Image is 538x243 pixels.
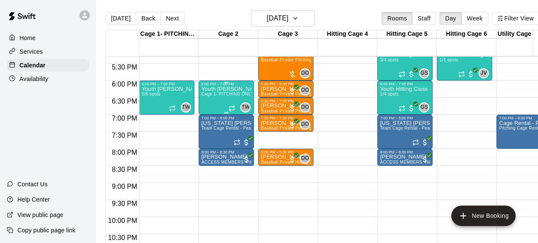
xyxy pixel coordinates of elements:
div: 6:30 PM – 7:00 PM [261,99,311,103]
div: Tommy Wollscheid [240,102,250,113]
span: 6:00 PM [110,81,139,88]
div: Cage 2 [199,30,258,38]
div: 6:00 PM – 7:00 PM [142,82,192,86]
div: 8:00 PM – 8:30 PM [261,150,311,154]
span: Baseball Private Pitching Lesson - 30 minutes [261,92,353,96]
span: 8:30 PM [110,166,139,173]
span: All customers have paid [242,155,250,164]
span: All customers have paid [288,155,296,164]
span: DO [301,154,309,163]
button: Staff [412,12,436,25]
div: Dave Osteen [300,153,310,164]
div: 7:00 PM – 8:00 PM: Texas Sandlot - Rogers [377,115,433,149]
span: Team Cage Rental - Peak [380,126,432,130]
div: Hitting Cage 6 [437,30,496,38]
p: Availability [20,75,48,83]
div: Gage Scribner [419,68,429,78]
span: DO [301,120,309,129]
div: 8:00 PM – 8:30 PM: Kevin Brock [377,149,433,166]
span: All customers have paid [467,70,475,78]
span: Baseball Private Pitching Lesson - 60 minutes [261,58,353,62]
span: 9:00 PM [110,183,139,190]
div: 5:00 PM – 6:00 PM: Sebastian Hennum [258,46,313,81]
span: Recurring event [458,71,465,78]
div: 6:00 PM – 7:00 PM [201,82,251,86]
a: Home [7,32,89,44]
div: 8:00 PM – 8:30 PM [380,150,430,154]
span: Cage 1- PITCHING ONLY, Cage 2 [201,92,270,96]
span: GS [420,69,428,78]
div: Dave Osteen [300,85,310,95]
span: 10:30 PM [106,234,139,241]
div: 7:00 PM – 7:30 PM [261,116,311,120]
span: Dave Osteen [303,102,310,113]
div: 5:00 PM – 6:00 PM: Youth Hitting Class w/ Senior Instructor [377,46,433,81]
div: 5:00 PM – 6:00 PM: Youth Catcher Agility Class - Vasquez [437,46,492,81]
span: Dave Osteen [303,119,310,130]
span: ACCESS MEMBERS: Hitting Cage Rental [380,160,464,165]
p: View public page [17,211,63,219]
p: Calendar [20,61,46,69]
h6: [DATE] [267,12,288,24]
span: All customers have paid [288,121,296,130]
span: 8:00 PM [110,149,139,156]
span: Recurring event [399,105,405,112]
span: Baseball Private Hitting Lesson - 30 minutes [261,160,350,165]
button: Day [439,12,461,25]
div: Hitting Cage 4 [318,30,377,38]
span: All customers have paid [242,138,250,147]
span: Dave Osteen [303,153,310,164]
span: All customers have paid [421,138,429,147]
p: Contact Us [17,180,48,188]
span: Gage Scribner [422,102,429,113]
span: 6:30 PM [110,98,139,105]
span: Tommy Wollscheid [184,102,191,113]
div: Dave Osteen [300,68,310,78]
div: Tommy Wollscheid [181,102,191,113]
a: Services [7,45,89,58]
span: TW [242,103,250,112]
button: Next [160,12,184,25]
div: 6:00 PM – 7:00 PM: Youth Fielding - Wollscheid [199,81,254,115]
div: Gage Scribner [419,102,429,113]
span: DO [301,69,309,78]
span: All customers have paid [407,70,416,78]
div: Cage 1- PITCHING ONLY [139,30,199,38]
button: [DATE] [105,12,136,25]
p: Services [20,47,43,56]
div: 7:00 PM – 7:30 PM: Joseph C Hicks [258,115,313,132]
div: 8:00 PM – 8:30 PM [201,150,251,154]
span: 7:30 PM [110,132,139,139]
div: Jonathan Vasquez [478,68,489,78]
div: 7:00 PM – 8:00 PM: Texas Sandlot - Rogers [199,115,254,149]
a: Availability [7,72,89,85]
span: All customers have paid [288,87,296,95]
div: Dave Osteen [300,102,310,113]
span: DO [301,103,309,112]
div: 6:30 PM – 7:00 PM: Britt Strange [258,98,313,115]
span: Tommy Wollscheid [244,102,250,113]
button: Back [136,12,161,25]
div: 8:00 PM – 8:30 PM: Parker Jackson [258,149,313,166]
span: JV [481,69,487,78]
div: 7:00 PM – 8:00 PM [380,116,430,120]
div: 8:00 PM – 8:30 PM: Connor Brock [199,149,254,166]
span: Recurring event [169,105,176,112]
span: Recurring event [233,139,240,146]
div: Cage 3 [258,30,318,38]
div: 7:00 PM – 8:00 PM [201,116,251,120]
span: 9:30 PM [110,200,139,207]
a: Calendar [7,59,89,72]
span: TW [182,103,190,112]
span: All customers have paid [421,155,429,164]
span: 7:00 PM [110,115,139,122]
span: DO [301,86,309,95]
span: Recurring event [228,105,235,112]
p: Help Center [17,195,50,204]
span: 1/4 spots filled [380,92,399,96]
p: Copy public page link [17,226,75,234]
div: Dave Osteen [300,119,310,130]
